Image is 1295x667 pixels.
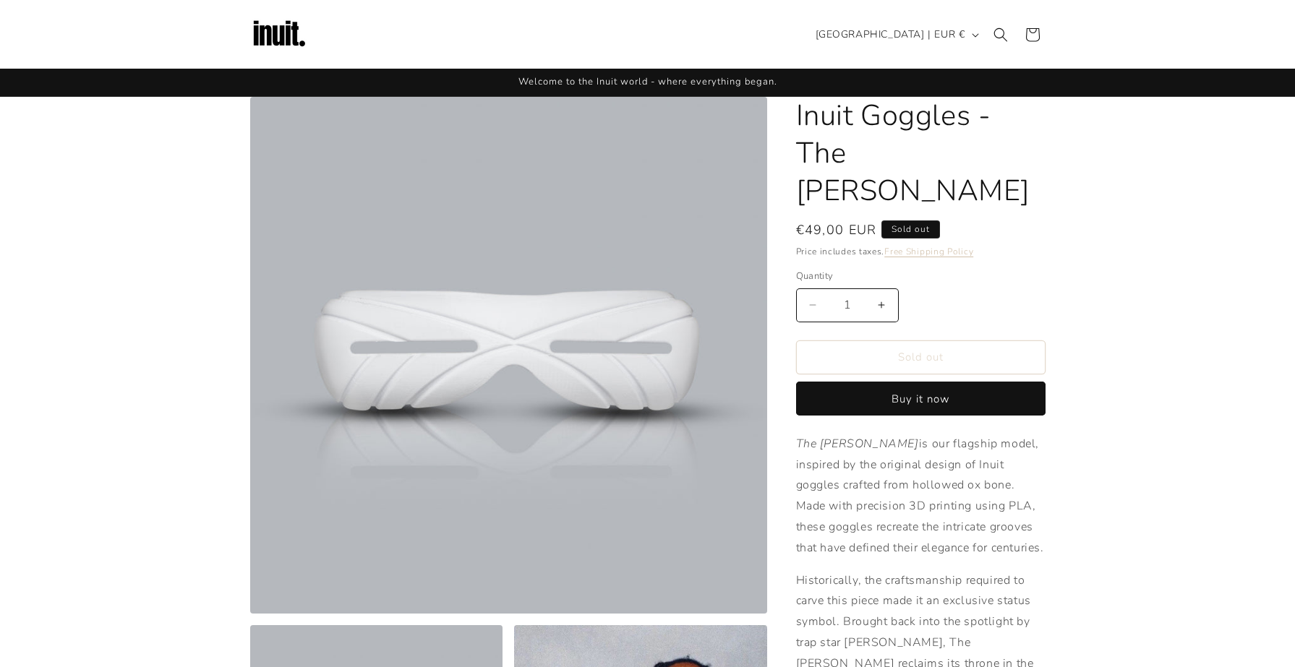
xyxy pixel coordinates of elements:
[881,220,940,238] span: Sold out
[796,340,1046,374] button: Sold out
[884,246,973,257] a: Free Shipping Policy
[796,270,1046,284] label: Quantity
[796,436,919,452] em: The [PERSON_NAME]
[796,220,877,240] span: €49,00 EUR
[796,244,1046,259] div: Price includes taxes.
[250,6,308,64] img: Inuit Logo
[518,75,777,88] span: Welcome to the Inuit world - where everything began.
[250,69,1046,96] div: Announcement
[807,21,985,48] button: [GEOGRAPHIC_DATA] | EUR €
[816,27,965,42] span: [GEOGRAPHIC_DATA] | EUR €
[796,382,1046,416] button: Buy it now
[796,434,1046,559] p: is our flagship model, inspired by the original design of Inuit goggles crafted from hollowed ox ...
[985,19,1017,51] summary: Search
[796,97,1046,210] h1: Inuit Goggles - The [PERSON_NAME]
